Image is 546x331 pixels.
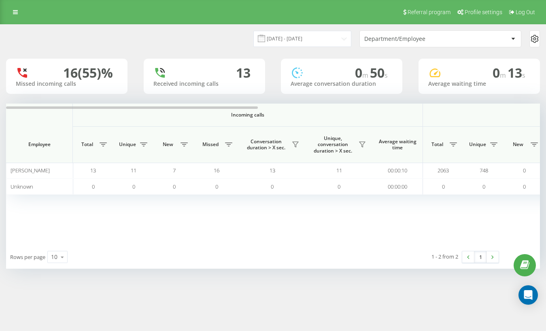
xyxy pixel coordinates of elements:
[90,167,96,174] span: 13
[442,183,445,190] span: 0
[372,163,423,178] td: 00:00:10
[310,135,356,154] span: Unique, conversation duration > Х sec.
[372,178,423,194] td: 00:00:00
[465,9,502,15] span: Profile settings
[467,141,488,148] span: Unique
[428,81,530,87] div: Average waiting time
[158,141,178,148] span: New
[198,141,223,148] span: Missed
[523,167,526,174] span: 0
[10,253,45,261] span: Rows per page
[132,183,135,190] span: 0
[215,183,218,190] span: 0
[77,141,97,148] span: Total
[427,141,447,148] span: Total
[378,138,416,151] span: Average waiting time
[270,167,275,174] span: 13
[500,71,508,80] span: m
[438,167,449,174] span: 2063
[131,167,136,174] span: 11
[493,64,508,81] span: 0
[516,9,535,15] span: Log Out
[16,81,118,87] div: Missed incoming calls
[153,81,255,87] div: Received incoming calls
[117,141,138,148] span: Unique
[63,65,113,81] div: 16 (55)%
[236,65,251,81] div: 13
[370,64,388,81] span: 50
[11,167,50,174] span: [PERSON_NAME]
[508,141,528,148] span: New
[11,183,33,190] span: Unknown
[51,253,57,261] div: 10
[508,64,525,81] span: 13
[474,251,487,263] a: 1
[271,183,274,190] span: 0
[480,167,488,174] span: 748
[408,9,450,15] span: Referral program
[431,252,458,261] div: 1 - 2 from 2
[522,71,525,80] span: s
[518,285,538,305] div: Open Intercom Messenger
[214,167,219,174] span: 16
[482,183,485,190] span: 0
[173,183,176,190] span: 0
[364,36,461,42] div: Department/Employee
[336,167,342,174] span: 11
[291,81,393,87] div: Average conversation duration
[338,183,340,190] span: 0
[523,183,526,190] span: 0
[13,141,66,148] span: Employee
[94,112,402,118] span: Incoming calls
[385,71,388,80] span: s
[173,167,176,174] span: 7
[362,71,370,80] span: m
[355,64,370,81] span: 0
[243,138,289,151] span: Conversation duration > Х sec.
[92,183,95,190] span: 0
